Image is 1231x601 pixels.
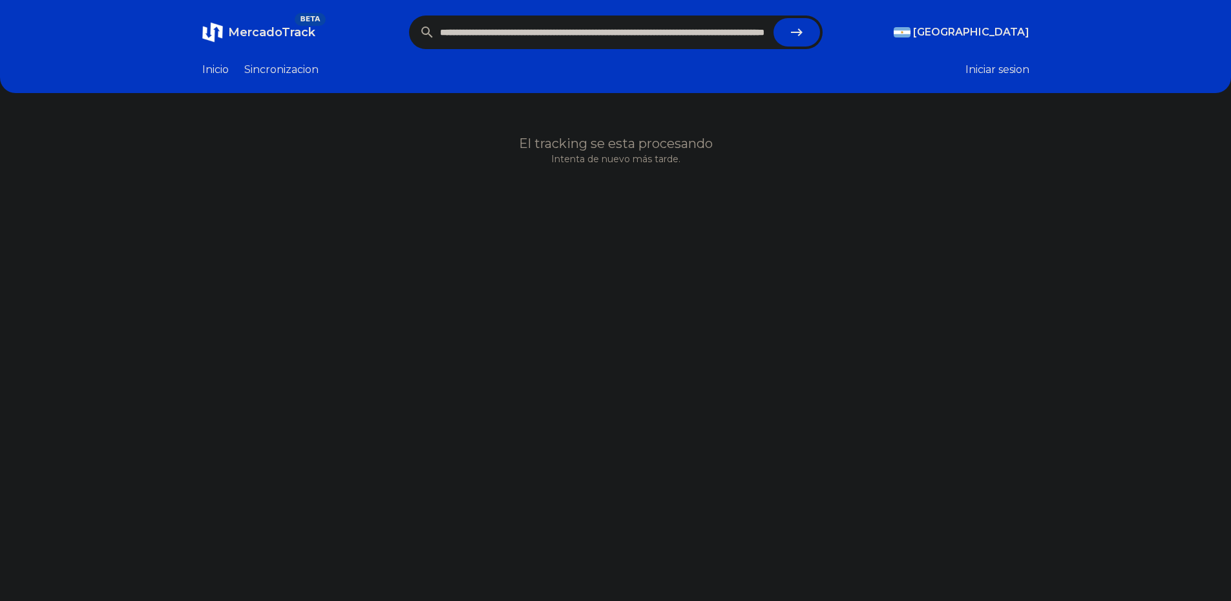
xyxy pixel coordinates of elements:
[202,153,1029,165] p: Intenta de nuevo más tarde.
[202,62,229,78] a: Inicio
[295,13,325,26] span: BETA
[202,22,223,43] img: MercadoTrack
[202,22,315,43] a: MercadoTrackBETA
[202,134,1029,153] h1: El tracking se esta procesando
[894,25,1029,40] button: [GEOGRAPHIC_DATA]
[228,25,315,39] span: MercadoTrack
[913,25,1029,40] span: [GEOGRAPHIC_DATA]
[965,62,1029,78] button: Iniciar sesion
[894,27,910,37] img: Argentina
[244,62,319,78] a: Sincronizacion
